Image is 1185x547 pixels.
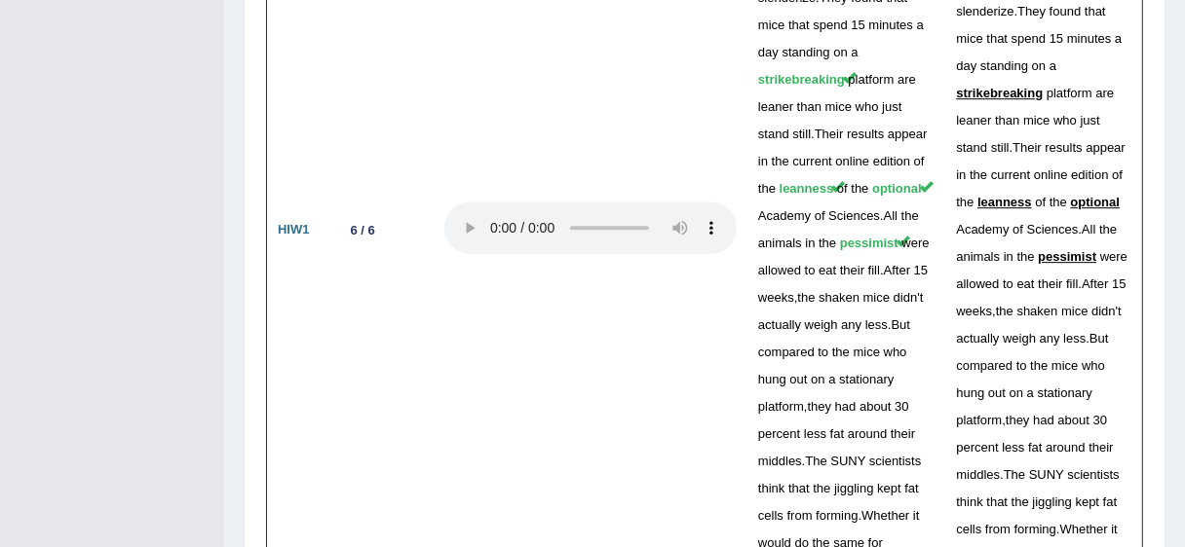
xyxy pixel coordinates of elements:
span: any [841,317,861,332]
span: the [901,208,919,223]
span: eat [819,263,836,277]
span: middles [758,454,802,468]
span: 15 [1112,276,1126,291]
span: Sciences [828,208,880,223]
span: SUNY [1029,467,1064,482]
span: hung [758,372,786,386]
span: fat [904,481,918,495]
span: in [758,154,768,168]
span: forming [1014,522,1056,536]
span: the [1030,358,1048,373]
span: current [991,167,1030,182]
span: about [860,399,892,414]
span: fill [1066,276,1078,291]
span: of [1112,167,1123,182]
span: on [811,372,824,386]
span: After [1082,276,1108,291]
span: were [1100,249,1128,264]
span: cells [758,508,784,523]
span: that [788,18,810,32]
span: pessimist [840,236,898,250]
span: standing [980,58,1028,73]
span: mice [1023,113,1050,128]
span: than [797,99,822,114]
span: the [956,195,974,209]
span: that [986,494,1008,509]
span: shaken [1017,304,1058,318]
span: percent [758,426,800,441]
span: of [914,154,925,168]
span: they [808,399,832,414]
span: online [1034,167,1068,182]
span: who [856,99,879,114]
span: on [833,45,847,59]
span: optional [872,181,922,196]
span: the [797,290,815,305]
span: minutes [1067,31,1112,46]
span: their [1038,276,1062,291]
span: around [848,426,887,441]
span: compared [758,345,815,359]
span: stationary [839,372,894,386]
span: actually [956,331,999,346]
span: their [1089,440,1113,455]
span: spend [1012,31,1046,46]
span: edition [1071,167,1108,182]
span: in [805,236,815,250]
span: 15 [851,18,864,32]
span: The [1004,467,1025,482]
span: a [1027,385,1034,400]
span: it [913,508,920,523]
span: on [1032,58,1046,73]
span: shaken [819,290,860,305]
span: who [1053,113,1077,128]
span: they [1006,413,1030,427]
span: t [920,290,924,305]
span: eat [1017,276,1035,291]
span: to [818,345,828,359]
span: less [1063,331,1086,346]
span: percent [956,440,998,455]
span: scientists [869,454,921,468]
span: the [851,181,868,196]
span: who [1082,358,1105,373]
span: that [788,481,810,495]
span: weeks [956,304,992,318]
span: All [884,208,898,223]
span: cells [956,522,981,536]
span: just [1081,113,1100,128]
span: the [758,181,776,196]
span: that [986,31,1008,46]
span: fat [830,426,844,441]
span: actually [758,317,801,332]
span: animals [758,236,802,250]
span: had [1033,413,1054,427]
span: edition [873,154,910,168]
span: minutes [869,18,914,32]
span: mice [1061,304,1088,318]
span: to [1016,358,1027,373]
span: the [1017,249,1035,264]
span: mice [758,18,784,32]
span: standing [783,45,830,59]
span: appear [888,127,927,141]
span: from [985,522,1011,536]
span: who [884,345,907,359]
span: fat [1103,494,1117,509]
span: results [1045,140,1082,155]
span: But [892,317,911,332]
span: platform [956,413,1002,427]
span: stand [758,127,789,141]
span: allowed [956,276,999,291]
span: didn [894,290,918,305]
span: weeks [758,290,794,305]
span: the [1050,195,1067,209]
span: platform [1047,86,1092,100]
span: pessimist [1038,249,1096,264]
span: Whether [1060,522,1108,536]
span: day [758,45,779,59]
span: to [805,263,816,277]
span: around [1046,440,1085,455]
span: compared [956,358,1013,373]
span: After [884,263,910,277]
